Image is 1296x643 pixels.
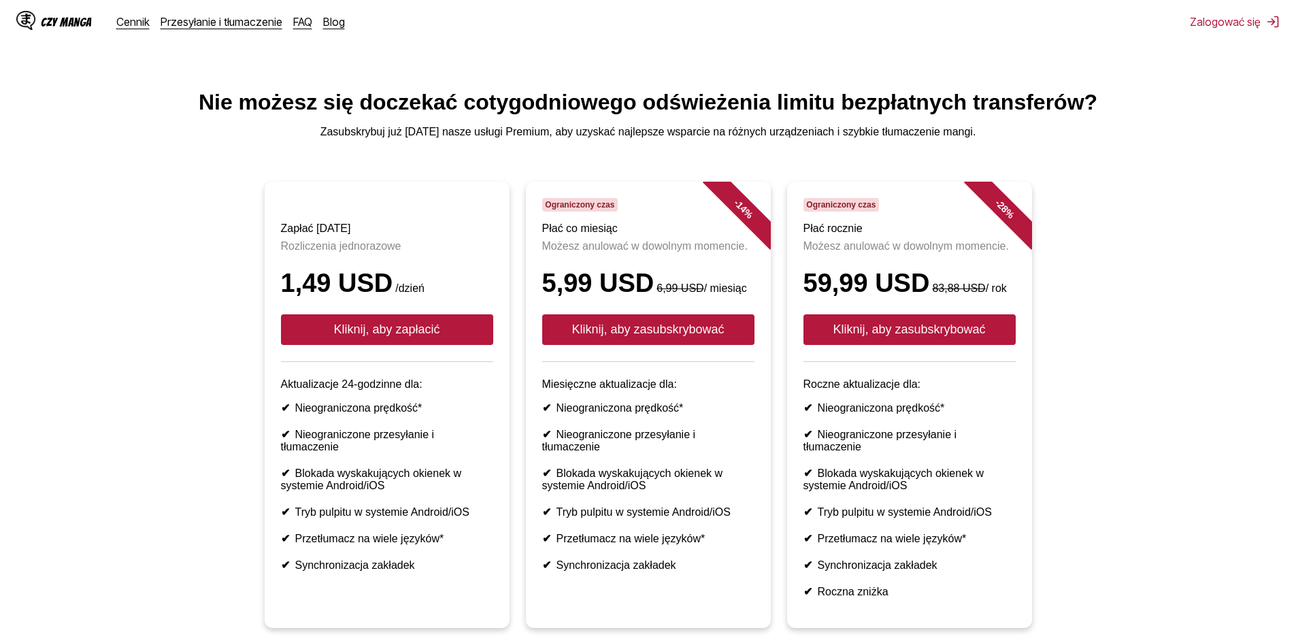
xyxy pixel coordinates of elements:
font: 14 [734,199,749,214]
font: Ograniczony czas [545,200,614,210]
img: Logo IsManga [16,11,35,30]
font: Nieograniczona prędkość* [818,402,945,414]
font: Rozliczenia jednorazowe [281,240,401,252]
font: ✔ [803,467,812,479]
font: Czy Manga [41,16,92,29]
font: Synchronizacja zakładek [295,559,415,571]
font: ✔ [542,506,551,518]
font: Kliknij, aby zasubskrybować [833,323,985,336]
font: Możesz anulować w dowolnym momencie. [542,240,748,252]
img: Wyloguj się [1266,15,1280,29]
font: Zapłać [DATE] [281,222,351,234]
font: % [742,207,755,220]
font: Miesięczne aktualizacje dla: [542,378,677,390]
font: 28 [995,199,1010,214]
font: Tryb pulpitu w systemie Android/iOS [818,506,992,518]
font: ✔ [803,429,812,440]
a: Cennik [116,15,150,29]
font: ✔ [803,402,812,414]
font: Płać co miesiąc [542,222,618,234]
a: Blog [323,15,345,29]
font: 6,99 USD [657,282,703,294]
font: Nieograniczone przesyłanie i tłumaczenie [803,429,957,452]
font: Synchronizacja zakładek [818,559,937,571]
font: Roczne aktualizacje dla: [803,378,921,390]
font: ✔ [542,429,551,440]
button: Kliknij, aby zasubskrybować [542,314,754,345]
font: ✔ [803,506,812,518]
font: Nieograniczone przesyłanie i tłumaczenie [542,429,696,452]
font: Przetłumacz na wiele języków* [818,533,967,544]
font: ✔ [281,533,290,544]
font: % [1003,207,1016,220]
font: / miesiąc [704,282,747,294]
font: Nieograniczona prędkość* [295,402,422,414]
font: Blokada wyskakujących okienek w systemie Android/iOS [803,467,984,491]
font: ✔ [281,467,290,479]
font: Nie możesz się doczekać cotygodniowego odświeżenia limitu bezpłatnych transferów? [199,90,1097,114]
font: ✔ [542,467,551,479]
font: ✔ [281,402,290,414]
font: Synchronizacja zakładek [556,559,676,571]
font: ✔ [542,533,551,544]
font: 5,99 USD [542,269,654,297]
font: ✔ [542,402,551,414]
button: Kliknij, aby zapłacić [281,314,493,345]
font: Kliknij, aby zapłacić [333,323,439,336]
font: ✔ [281,429,290,440]
font: Nieograniczona prędkość* [556,402,684,414]
font: Przetłumacz na wiele języków* [556,533,705,544]
font: Aktualizacje 24-godzinne dla: [281,378,422,390]
font: Blokada wyskakujących okienek w systemie Android/iOS [281,467,462,491]
font: - [731,197,742,208]
font: ✔ [803,559,812,571]
font: / rok [986,282,1007,294]
font: Kliknij, aby zasubskrybować [571,323,724,336]
font: 83,88 USD [932,282,985,294]
font: Roczna zniżka [818,586,888,597]
a: Przesyłanie i tłumaczenie [161,15,282,29]
font: Zasubskrybuj już [DATE] nasze usługi Premium, aby uzyskać najlepsze wsparcie na różnych urządzeni... [320,126,976,137]
a: FAQ [293,15,312,29]
font: 59,99 USD [803,269,930,297]
font: /dzień [395,282,425,294]
font: Blokada wyskakujących okienek w systemie Android/iOS [542,467,723,491]
font: Tryb pulpitu w systemie Android/iOS [295,506,469,518]
font: ✔ [542,559,551,571]
font: Zalogować się [1190,15,1261,29]
font: 1,49 USD [281,269,393,297]
a: Logo IsMangaCzy Manga [16,11,116,33]
font: Ograniczony czas [806,200,876,210]
font: ✔ [803,533,812,544]
font: Nieograniczone przesyłanie i tłumaczenie [281,429,435,452]
font: - [993,197,1003,208]
font: ✔ [803,586,812,597]
font: Przetłumacz na wiele języków* [295,533,444,544]
font: Możesz anulować w dowolnym momencie. [803,240,1009,252]
font: ✔ [281,506,290,518]
font: Tryb pulpitu w systemie Android/iOS [556,506,731,518]
font: ✔ [281,559,290,571]
button: Zalogować się [1190,15,1280,29]
button: Kliknij, aby zasubskrybować [803,314,1016,345]
font: Płać rocznie [803,222,863,234]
